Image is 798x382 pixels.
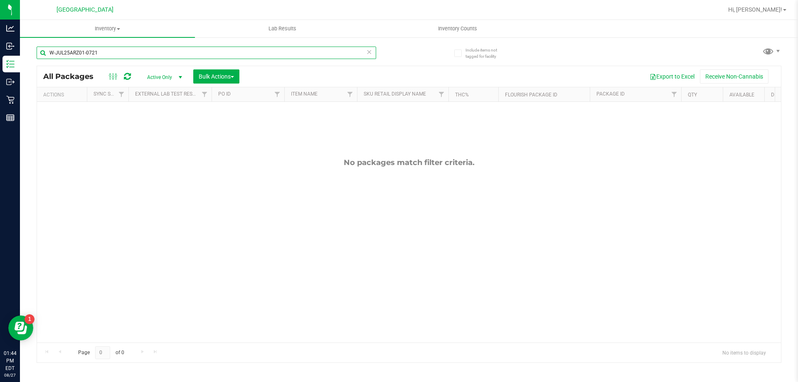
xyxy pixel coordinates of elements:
[43,92,84,98] div: Actions
[43,72,102,81] span: All Packages
[427,25,488,32] span: Inventory Counts
[193,69,239,84] button: Bulk Actions
[6,96,15,104] inline-svg: Retail
[6,113,15,122] inline-svg: Reports
[257,25,308,32] span: Lab Results
[195,20,370,37] a: Lab Results
[366,47,372,57] span: Clear
[218,91,231,97] a: PO ID
[6,42,15,50] inline-svg: Inbound
[37,47,376,59] input: Search Package ID, Item Name, SKU, Lot or Part Number...
[688,92,697,98] a: Qty
[596,91,625,97] a: Package ID
[94,91,126,97] a: Sync Status
[343,87,357,101] a: Filter
[115,87,128,101] a: Filter
[199,73,234,80] span: Bulk Actions
[6,78,15,86] inline-svg: Outbound
[20,25,195,32] span: Inventory
[135,91,200,97] a: External Lab Test Result
[198,87,212,101] a: Filter
[4,350,16,372] p: 01:44 PM EDT
[4,372,16,378] p: 08/27
[505,92,557,98] a: Flourish Package ID
[465,47,507,59] span: Include items not tagged for facility
[71,346,131,359] span: Page of 0
[271,87,284,101] a: Filter
[37,158,781,167] div: No packages match filter criteria.
[291,91,318,97] a: Item Name
[729,92,754,98] a: Available
[6,24,15,32] inline-svg: Analytics
[57,6,113,13] span: [GEOGRAPHIC_DATA]
[364,91,426,97] a: Sku Retail Display Name
[667,87,681,101] a: Filter
[644,69,700,84] button: Export to Excel
[716,346,773,359] span: No items to display
[25,314,34,324] iframe: Resource center unread badge
[435,87,448,101] a: Filter
[6,60,15,68] inline-svg: Inventory
[8,315,33,340] iframe: Resource center
[20,20,195,37] a: Inventory
[728,6,782,13] span: Hi, [PERSON_NAME]!
[700,69,768,84] button: Receive Non-Cannabis
[370,20,545,37] a: Inventory Counts
[455,92,469,98] a: THC%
